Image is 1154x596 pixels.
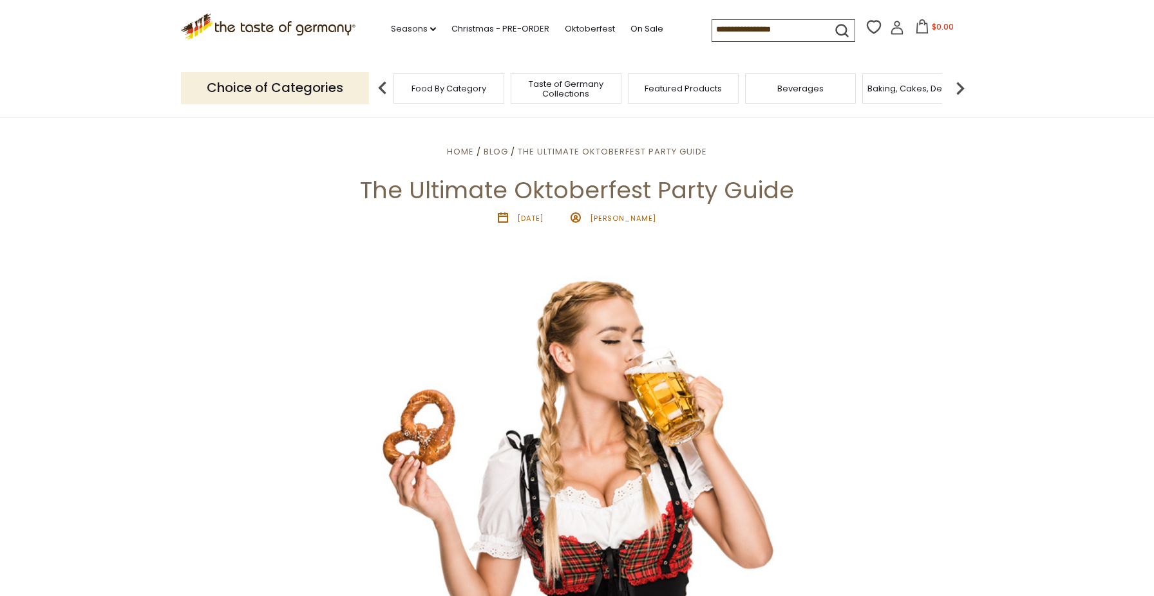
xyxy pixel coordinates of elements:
button: $0.00 [907,19,961,39]
p: Choice of Categories [181,72,369,104]
time: [DATE] [517,213,544,223]
a: Baking, Cakes, Desserts [867,84,967,93]
a: Christmas - PRE-ORDER [451,22,549,36]
a: Blog [484,145,508,158]
a: Taste of Germany Collections [515,79,618,98]
a: Home [447,145,474,158]
span: $0.00 [932,21,954,32]
a: On Sale [630,22,663,36]
h1: The Ultimate Oktoberfest Party Guide [40,176,1114,205]
span: [PERSON_NAME] [590,213,657,223]
a: Seasons [391,22,436,36]
img: previous arrow [370,75,395,101]
a: Oktoberfest [565,22,615,36]
img: next arrow [947,75,973,101]
a: The Ultimate Oktoberfest Party Guide [518,145,707,158]
a: Featured Products [645,84,722,93]
a: Beverages [777,84,824,93]
a: Food By Category [411,84,486,93]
